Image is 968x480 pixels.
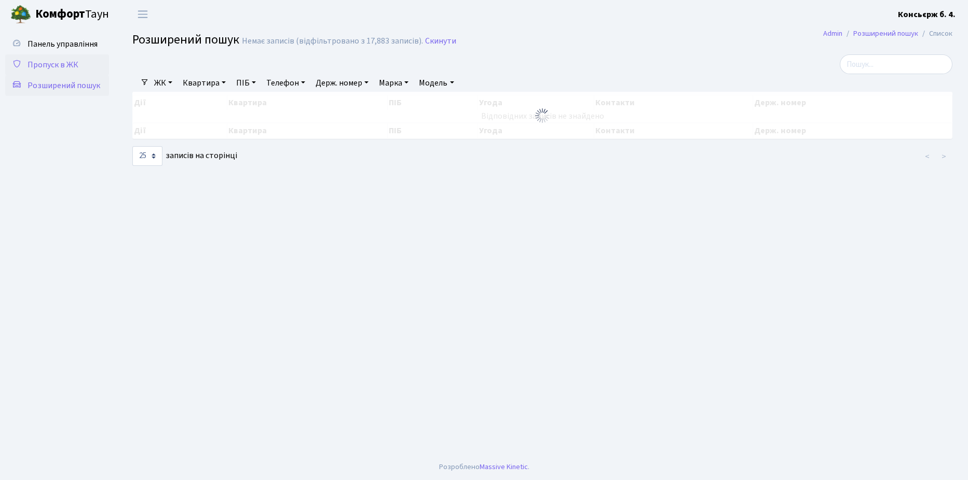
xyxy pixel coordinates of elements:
[415,74,458,92] a: Модель
[28,80,100,91] span: Розширений пошук
[132,146,162,166] select: записів на сторінці
[898,8,956,21] a: Консьєрж б. 4.
[918,28,952,39] li: Список
[375,74,413,92] a: Марка
[853,28,918,39] a: Розширений пошук
[262,74,309,92] a: Телефон
[898,9,956,20] b: Консьєрж б. 4.
[5,54,109,75] a: Пропуск в ЖК
[150,74,176,92] a: ЖК
[823,28,842,39] a: Admin
[5,34,109,54] a: Панель управління
[425,36,456,46] a: Скинути
[10,4,31,25] img: logo.png
[5,75,109,96] a: Розширений пошук
[35,6,85,22] b: Комфорт
[534,107,551,124] img: Обробка...
[439,461,529,473] div: Розроблено .
[28,59,78,70] span: Пропуск в ЖК
[242,36,423,46] div: Немає записів (відфільтровано з 17,883 записів).
[35,6,109,23] span: Таун
[480,461,528,472] a: Massive Kinetic
[232,74,260,92] a: ПІБ
[840,54,952,74] input: Пошук...
[130,6,156,23] button: Переключити навігацію
[28,38,98,50] span: Панель управління
[132,146,237,166] label: записів на сторінці
[179,74,230,92] a: Квартира
[132,31,239,49] span: Розширений пошук
[808,23,968,45] nav: breadcrumb
[311,74,373,92] a: Держ. номер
